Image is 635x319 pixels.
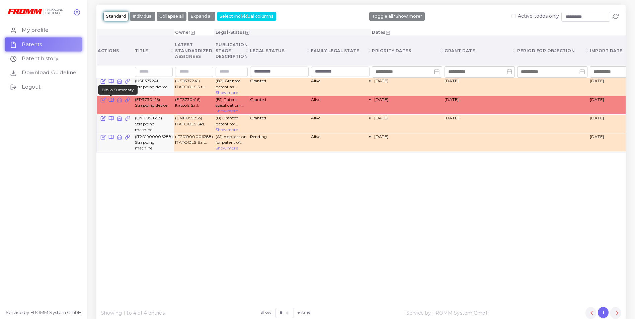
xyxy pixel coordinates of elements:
td: (EP3730416) Itatools S.r.l. [174,96,214,115]
div: Legal-Status [216,29,370,35]
div: Owner [175,29,213,35]
a: Edit [100,115,106,121]
div: Legal status [250,48,309,54]
a: National Register Site [117,97,122,103]
span: (B) Granted patent for invention (A) Published application [216,115,248,127]
img: logo [8,9,63,15]
a: My profile [5,23,82,37]
span: (IT201900006288) Strapping machine [135,134,173,151]
td: Pending [249,133,310,152]
a: Show more [216,90,238,95]
input: Search for option [313,68,360,76]
td: Alive [310,77,371,96]
a: Biblio Summary [108,134,114,140]
li: [DATE] [374,78,440,84]
a: Biblio Summary [108,115,114,121]
a: Refresh page [613,13,619,19]
button: Expand all [188,12,215,21]
span: (A1) Application for patent of invention [216,134,248,145]
div: Title [135,48,173,54]
a: Filter by Questel Unique Family ID [125,97,130,103]
td: (CN111959853) ITATOOLS SRL [174,115,214,133]
label: entries [298,309,311,315]
span: Patents [22,41,42,48]
a: Filter by Questel Unique Family ID [125,134,130,140]
div: Actions [98,48,133,54]
li: [DATE] [374,115,440,121]
span: Service by FROMM System GmbH [406,310,490,316]
td: Alive [310,115,371,133]
li: Service by FROMM System GmbH [6,309,81,316]
a: Patents [5,37,82,51]
a: National Register Site [117,134,122,140]
a: Show more [216,145,238,150]
td: [DATE] [444,96,516,115]
li: [DATE] [374,97,440,102]
a: Show more [216,108,238,113]
span: (CN111959853) Strapping machine [135,115,162,132]
div: Biblio Summary [98,85,138,95]
a: Edit [100,78,106,84]
span: (US11377241) Strapping device [135,78,167,89]
a: Filter by Questel Unique Family ID [125,115,130,121]
button: Individual [130,12,155,21]
a: Edit [100,97,106,103]
a: Patent history [5,51,82,66]
button: Standard [103,12,129,21]
a: logo [8,8,68,15]
a: National Register Site [117,78,122,84]
a: Edit [100,134,106,140]
span: (B2) Granted patent as second publication (A1) Application published [216,78,248,90]
a: Download Guideline [5,66,82,80]
div: Period for objection [517,48,587,54]
td: [DATE] [444,77,516,96]
a: Biblio Summary [108,78,114,84]
td: Alive [310,96,371,115]
span: (B1) Patent specification (A1) Application published with search report [216,97,248,108]
input: Search for option [252,68,299,76]
button: Select Individual columns [217,12,276,21]
a: National Register Site [117,115,122,121]
div: Latest standardized assignees [175,42,213,59]
td: Granted [249,115,310,133]
button: Go to page 1 [598,307,609,318]
div: Search for option [250,67,309,77]
label: Show [260,309,272,315]
div: Priority dates [372,48,442,54]
div: Family legal state [311,48,370,54]
td: Granted [249,77,310,96]
ul: Pagination [585,307,621,319]
label: Active todos only [518,14,559,18]
span: My profile [22,26,48,34]
a: Filter by Questel Unique Family ID [125,78,130,84]
a: Show more [216,127,238,132]
button: Toggle all "Show more" [369,12,425,21]
button: Collapse all [157,12,186,21]
span: Patent history [22,55,58,62]
td: Granted [249,96,310,115]
div: Publication stage description [216,42,248,59]
td: Alive [310,133,371,152]
td: (US11377241) ITATOOLS S.r.l. [174,77,214,96]
div: Search for option [311,67,370,77]
td: (IT201900006288) ITATOOLS S.r.L. [174,133,214,152]
span: Showing 1 to 4 of 4 entries [101,310,165,316]
td: [DATE] [444,115,516,133]
li: [DATE] [374,134,440,139]
div: Grant date [445,48,515,54]
span: (EP3730416) Strapping device [135,97,167,108]
a: Logout [5,80,82,94]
